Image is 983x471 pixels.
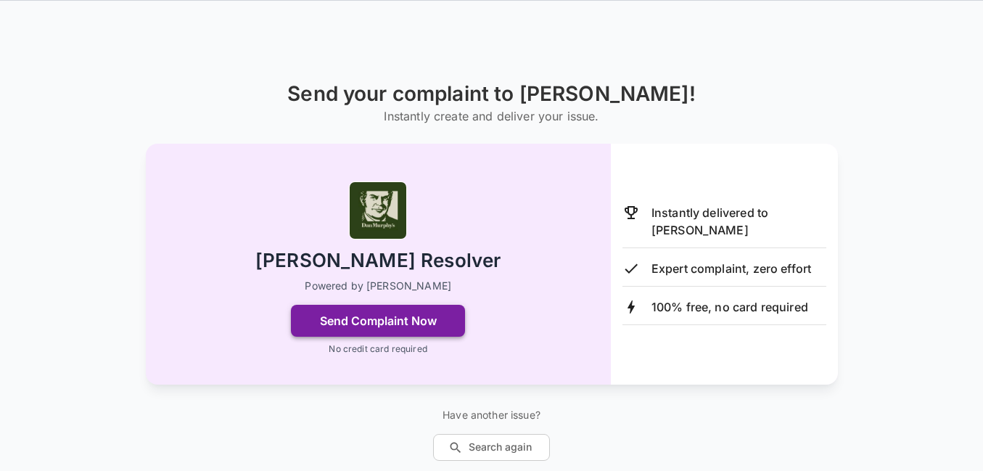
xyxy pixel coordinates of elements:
p: 100% free, no card required [651,298,808,316]
h1: Send your complaint to [PERSON_NAME]! [287,82,696,106]
p: No credit card required [329,343,427,356]
p: Powered by [PERSON_NAME] [305,279,451,293]
img: Dan Murphy's [349,181,407,239]
p: Have another issue? [433,408,550,422]
p: Instantly delivered to [PERSON_NAME] [651,204,826,239]
p: Expert complaint, zero effort [651,260,811,277]
h2: [PERSON_NAME] Resolver [255,248,501,274]
button: Send Complaint Now [291,305,465,337]
h6: Instantly create and deliver your issue. [287,106,696,126]
button: Search again [433,434,550,461]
